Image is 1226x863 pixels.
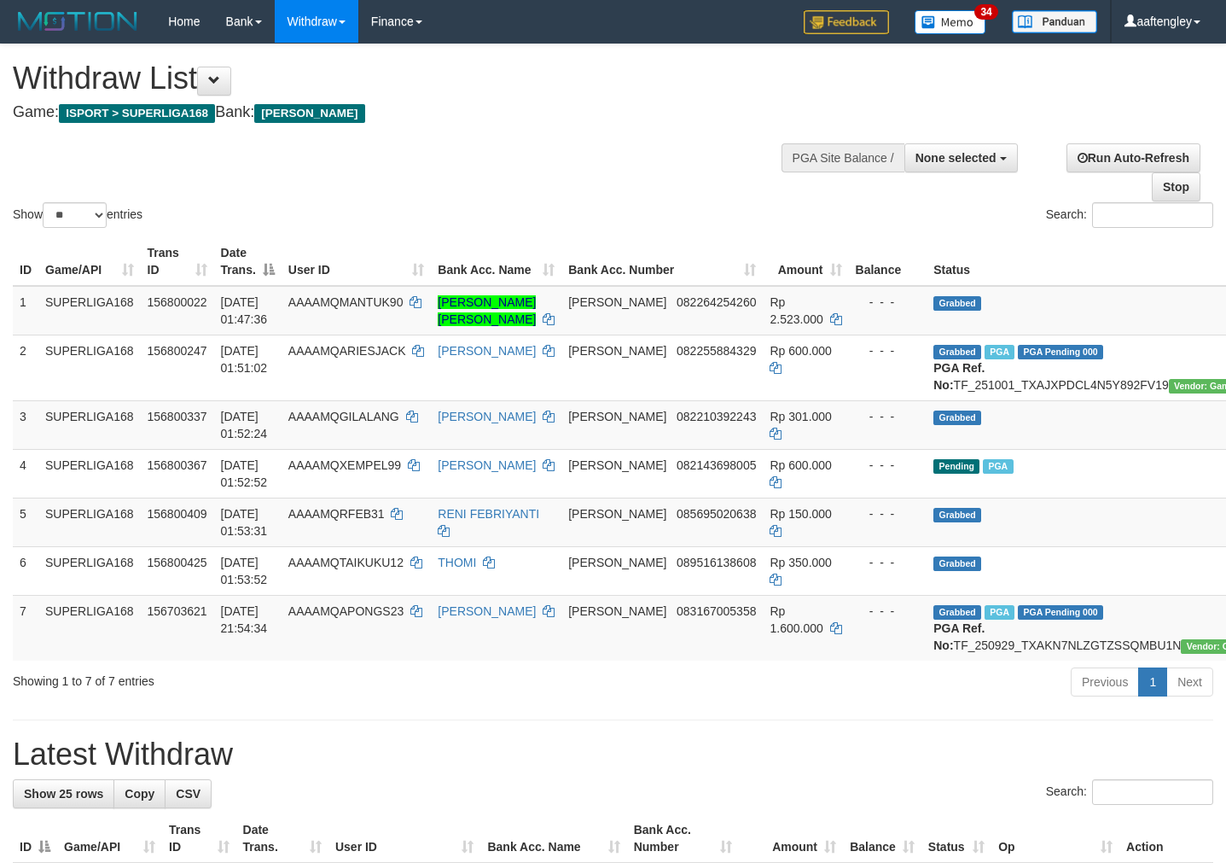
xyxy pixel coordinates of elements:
td: SUPERLIGA168 [38,449,141,498]
span: Grabbed [933,345,981,359]
button: None selected [904,143,1018,172]
th: Game/API: activate to sort column ascending [38,237,141,286]
span: AAAAMQXEMPEL99 [288,458,401,472]
th: Date Trans.: activate to sort column descending [214,237,282,286]
span: Rp 301.000 [770,410,831,423]
h1: Latest Withdraw [13,738,1213,772]
h1: Withdraw List [13,61,800,96]
span: 156800425 [148,556,207,569]
th: Action [1119,814,1213,863]
span: ISPORT > SUPERLIGA168 [59,104,215,123]
th: Amount: activate to sort column ascending [763,237,848,286]
th: ID [13,237,38,286]
span: Copy [125,787,154,801]
a: Next [1166,668,1213,697]
span: [PERSON_NAME] [568,507,666,521]
span: Grabbed [933,411,981,425]
a: Copy [113,779,166,808]
span: 156800367 [148,458,207,472]
span: [PERSON_NAME] [254,104,364,123]
label: Search: [1046,202,1213,228]
span: Grabbed [933,557,981,571]
td: SUPERLIGA168 [38,498,141,546]
th: Op: activate to sort column ascending [991,814,1119,863]
span: Rp 150.000 [770,507,831,521]
div: - - - [856,342,921,359]
th: Status: activate to sort column ascending [921,814,991,863]
th: Game/API: activate to sort column ascending [57,814,162,863]
img: Feedback.jpg [804,10,889,34]
span: 156800409 [148,507,207,521]
td: 4 [13,449,38,498]
div: - - - [856,294,921,311]
div: - - - [856,408,921,425]
span: AAAAMQMANTUK90 [288,295,404,309]
th: Trans ID: activate to sort column ascending [141,237,214,286]
span: AAAAMQAPONGS23 [288,604,404,618]
div: - - - [856,505,921,522]
span: Copy 083167005358 to clipboard [677,604,756,618]
a: Stop [1152,172,1200,201]
span: 34 [974,4,997,20]
span: [PERSON_NAME] [568,295,666,309]
span: [DATE] 01:53:31 [221,507,268,538]
span: Rp 600.000 [770,458,831,472]
span: AAAAMQTAIKUKU12 [288,556,404,569]
span: Marked by aafchhiseyha [985,605,1014,620]
span: Copy 089516138608 to clipboard [677,556,756,569]
td: 1 [13,286,38,335]
img: Button%20Memo.svg [915,10,986,34]
span: [DATE] 21:54:34 [221,604,268,635]
td: 3 [13,400,38,449]
th: Bank Acc. Number: activate to sort column ascending [627,814,739,863]
td: 2 [13,335,38,400]
a: [PERSON_NAME] [438,410,536,423]
span: Grabbed [933,508,981,522]
span: 156703621 [148,604,207,618]
span: Marked by aafromsomean [985,345,1014,359]
th: Trans ID: activate to sort column ascending [162,814,236,863]
th: ID: activate to sort column descending [13,814,57,863]
span: None selected [915,151,996,165]
a: CSV [165,779,212,808]
span: Copy 082143698005 to clipboard [677,458,756,472]
span: 156800247 [148,344,207,358]
td: SUPERLIGA168 [38,400,141,449]
span: Rp 1.600.000 [770,604,822,635]
span: Copy 082210392243 to clipboard [677,410,756,423]
span: [DATE] 01:52:52 [221,458,268,489]
b: PGA Ref. No: [933,621,985,652]
span: Rp 2.523.000 [770,295,822,326]
span: Marked by aafromsomean [983,459,1013,474]
div: - - - [856,457,921,474]
a: THOMI [438,556,476,569]
th: Date Trans.: activate to sort column ascending [236,814,328,863]
a: 1 [1138,668,1167,697]
input: Search: [1092,779,1213,805]
td: 5 [13,498,38,546]
span: Rp 350.000 [770,556,831,569]
div: - - - [856,554,921,571]
b: PGA Ref. No: [933,361,985,392]
span: 156800022 [148,295,207,309]
th: Amount: activate to sort column ascending [739,814,843,863]
span: Grabbed [933,605,981,620]
span: Copy 082264254260 to clipboard [677,295,756,309]
span: [PERSON_NAME] [568,410,666,423]
span: Pending [933,459,979,474]
th: Balance [849,237,927,286]
span: Rp 600.000 [770,344,831,358]
label: Show entries [13,202,142,228]
label: Search: [1046,779,1213,805]
a: RENI FEBRIYANTI [438,507,539,521]
a: [PERSON_NAME] [438,458,536,472]
span: [PERSON_NAME] [568,556,666,569]
td: SUPERLIGA168 [38,546,141,595]
span: AAAAMQARIESJACK [288,344,406,358]
span: [PERSON_NAME] [568,604,666,618]
a: [PERSON_NAME] [PERSON_NAME] [438,295,536,326]
span: [DATE] 01:51:02 [221,344,268,375]
a: Previous [1071,668,1139,697]
td: 6 [13,546,38,595]
th: User ID: activate to sort column ascending [328,814,481,863]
